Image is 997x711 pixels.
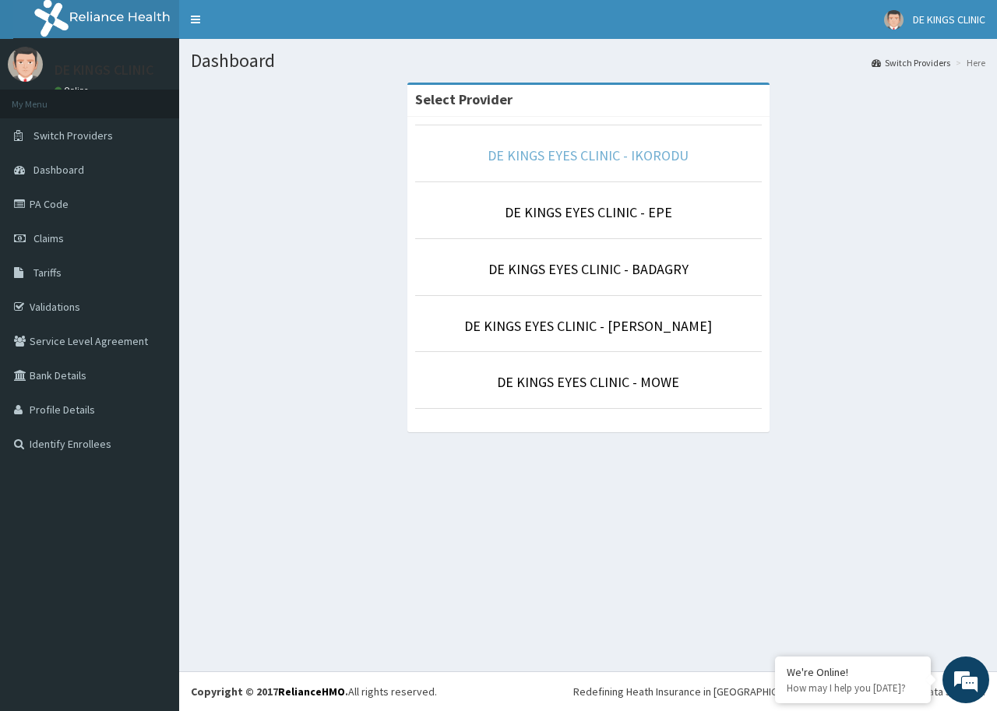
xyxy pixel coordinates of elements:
[55,63,153,77] p: DE KINGS CLINIC
[872,56,950,69] a: Switch Providers
[573,684,985,699] div: Redefining Heath Insurance in [GEOGRAPHIC_DATA] using Telemedicine and Data Science!
[952,56,985,69] li: Here
[415,90,513,108] strong: Select Provider
[8,47,43,82] img: User Image
[33,128,113,143] span: Switch Providers
[179,671,997,711] footer: All rights reserved.
[787,681,919,695] p: How may I help you today?
[191,685,348,699] strong: Copyright © 2017 .
[913,12,985,26] span: DE KINGS CLINIC
[884,10,904,30] img: User Image
[497,373,679,391] a: DE KINGS EYES CLINIC - MOWE
[787,665,919,679] div: We're Online!
[55,85,92,96] a: Online
[33,266,62,280] span: Tariffs
[488,260,689,278] a: DE KINGS EYES CLINIC - BADAGRY
[464,317,712,335] a: DE KINGS EYES CLINIC - [PERSON_NAME]
[191,51,985,71] h1: Dashboard
[505,203,672,221] a: DE KINGS EYES CLINIC - EPE
[488,146,689,164] a: DE KINGS EYES CLINIC - IKORODU
[33,231,64,245] span: Claims
[278,685,345,699] a: RelianceHMO
[33,163,84,177] span: Dashboard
